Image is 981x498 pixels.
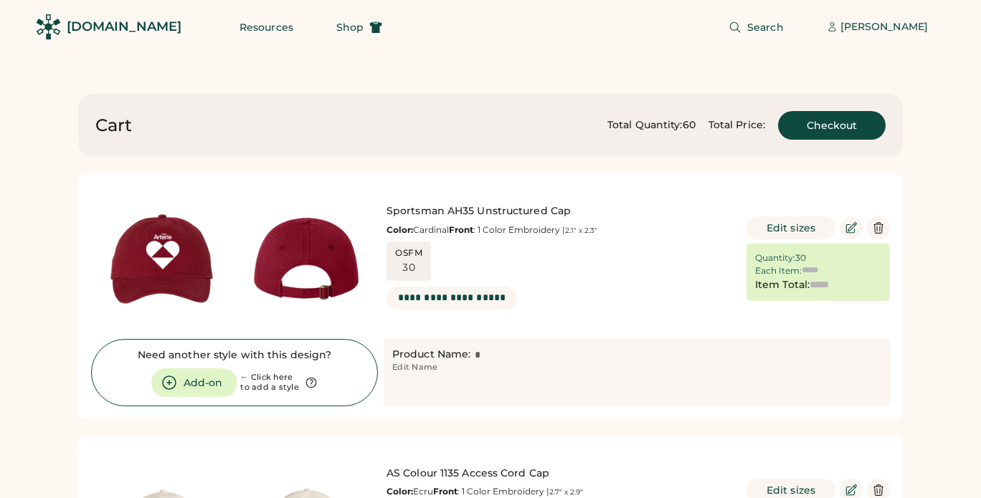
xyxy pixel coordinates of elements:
div: AS Colour 1135 Access Cord Cap [387,466,734,481]
span: Search [747,22,784,32]
div: OSFM [395,247,422,259]
button: Resources [222,13,311,42]
font: 2.1" x 2.3" [565,226,597,235]
div: Cardinal : 1 Color Embroidery | [387,224,734,236]
strong: Color: [387,224,413,235]
font: 2.7" x 2.9" [549,487,583,497]
div: Item Total: [755,278,810,292]
button: Delete [867,216,890,239]
div: Cart [95,114,132,137]
button: Edit sizes [747,216,835,239]
strong: Front [433,486,458,497]
div: ← Click here to add a style [240,373,299,393]
span: Shop [336,22,364,32]
strong: Front [449,224,473,235]
div: [DOMAIN_NAME] [67,18,181,36]
img: generate-image [234,187,378,330]
div: Ecru : 1 Color Embroidery | [387,486,734,497]
div: 30 [795,252,806,264]
div: 30 [402,261,415,275]
div: Quantity: [755,252,795,264]
div: Product Name: [392,348,470,362]
div: Edit Name [392,362,437,373]
div: Need another style with this design? [138,348,332,363]
button: Shop [319,13,399,42]
button: Add-on [151,368,237,397]
div: Total Price: [708,118,765,133]
button: Search [711,13,801,42]
button: Edit Product [840,216,863,239]
strong: Color: [387,486,413,497]
div: Total Quantity: [607,118,683,133]
button: Checkout [778,111,886,140]
div: 60 [683,118,696,133]
div: [PERSON_NAME] [840,20,928,34]
img: Rendered Logo - Screens [36,14,61,39]
div: Sportsman AH35 Unstructured Cap [387,204,734,219]
img: generate-image [91,187,234,330]
div: Each Item: [755,265,802,277]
